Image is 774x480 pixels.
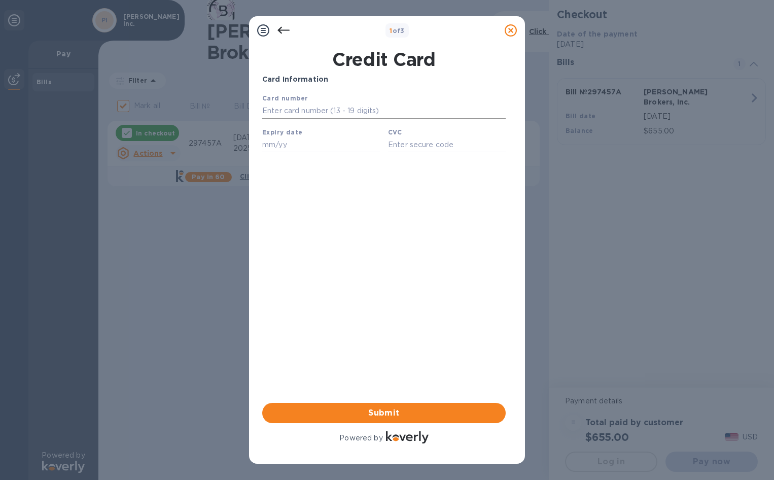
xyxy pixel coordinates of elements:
[390,27,392,35] span: 1
[262,403,506,423] button: Submit
[262,75,328,83] b: Card Information
[386,431,429,443] img: Logo
[262,93,506,155] iframe: Your browser does not support iframes
[339,433,382,443] p: Powered by
[390,27,405,35] b: of 3
[258,49,510,70] h1: Credit Card
[270,407,498,419] span: Submit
